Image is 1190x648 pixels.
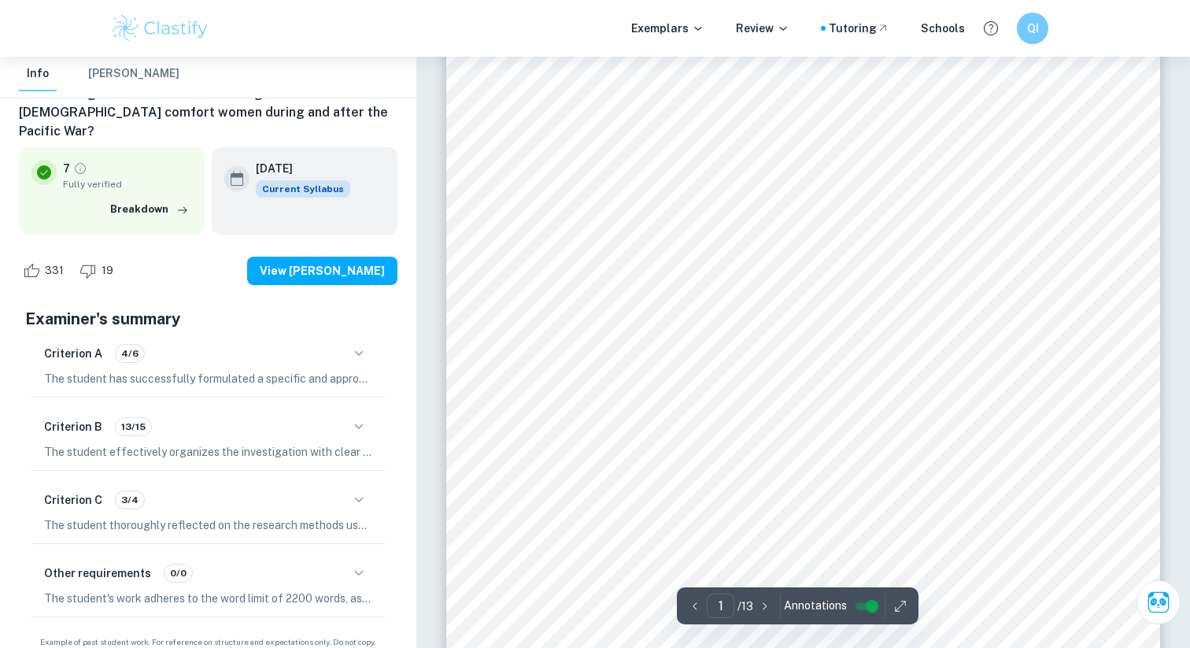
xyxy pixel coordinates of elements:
[19,65,397,141] h6: To what extent can patriarchal factors be considered to be the most significant cause for the mar...
[256,160,338,177] h6: [DATE]
[1136,580,1181,624] button: Ask Clai
[106,198,193,221] button: Breakdown
[543,428,1129,442] span: the marginalisation of the [DEMOGRAPHIC_DATA] comfort women during and after the Pacific War?
[44,590,372,607] p: The student's work adheres to the word limit of 2200 words, as it is 2198 words long. The pages a...
[44,345,102,362] h6: Criterion A
[921,20,965,37] a: Schools
[19,636,397,648] span: Example of past student work. For reference on structure and expectations only. Do not copy.
[247,257,397,285] button: View [PERSON_NAME]
[19,258,72,283] div: Like
[88,57,179,91] button: [PERSON_NAME]
[256,180,350,198] span: Current Syllabus
[256,180,350,198] div: This exemplar is based on the current syllabus. Feel free to refer to it for inspiration/ideas wh...
[731,460,874,474] span: Word count: 2198 words
[110,13,210,44] img: Clastify logo
[829,20,889,37] a: Tutoring
[44,565,151,582] h6: Other requirements
[44,418,102,435] h6: Criterion B
[737,598,753,615] p: / 13
[63,177,193,191] span: Fully verified
[978,15,1004,42] button: Help and Feedback
[116,493,144,507] span: 3/4
[44,517,372,534] p: The student thoroughly reflected on the research methods used by the historians, considering a wi...
[19,57,57,91] button: Info
[44,491,102,509] h6: Criterion C
[73,161,87,176] a: Grade fully verified
[44,370,372,387] p: The student has successfully formulated a specific and appropriate question for the historical in...
[116,420,151,434] span: 13/15
[25,307,391,331] h5: Examiner's summary
[631,20,704,37] p: Exemplars
[116,346,144,361] span: 4/6
[76,258,122,283] div: Dislike
[536,394,1069,408] span: RQ: To what extent can patriarchal factors be considered to be the most significant cause for
[63,160,70,177] p: 7
[736,20,789,37] p: Review
[784,598,847,614] span: Annotations
[1017,13,1048,44] button: QI
[688,355,918,372] span: History HL Internal Assessment
[36,263,72,279] span: 331
[1024,20,1042,37] h6: QI
[164,566,192,580] span: 0/0
[93,263,122,279] span: 19
[44,443,372,461] p: The student effectively organizes the investigation with clear paragraphing and the use of headin...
